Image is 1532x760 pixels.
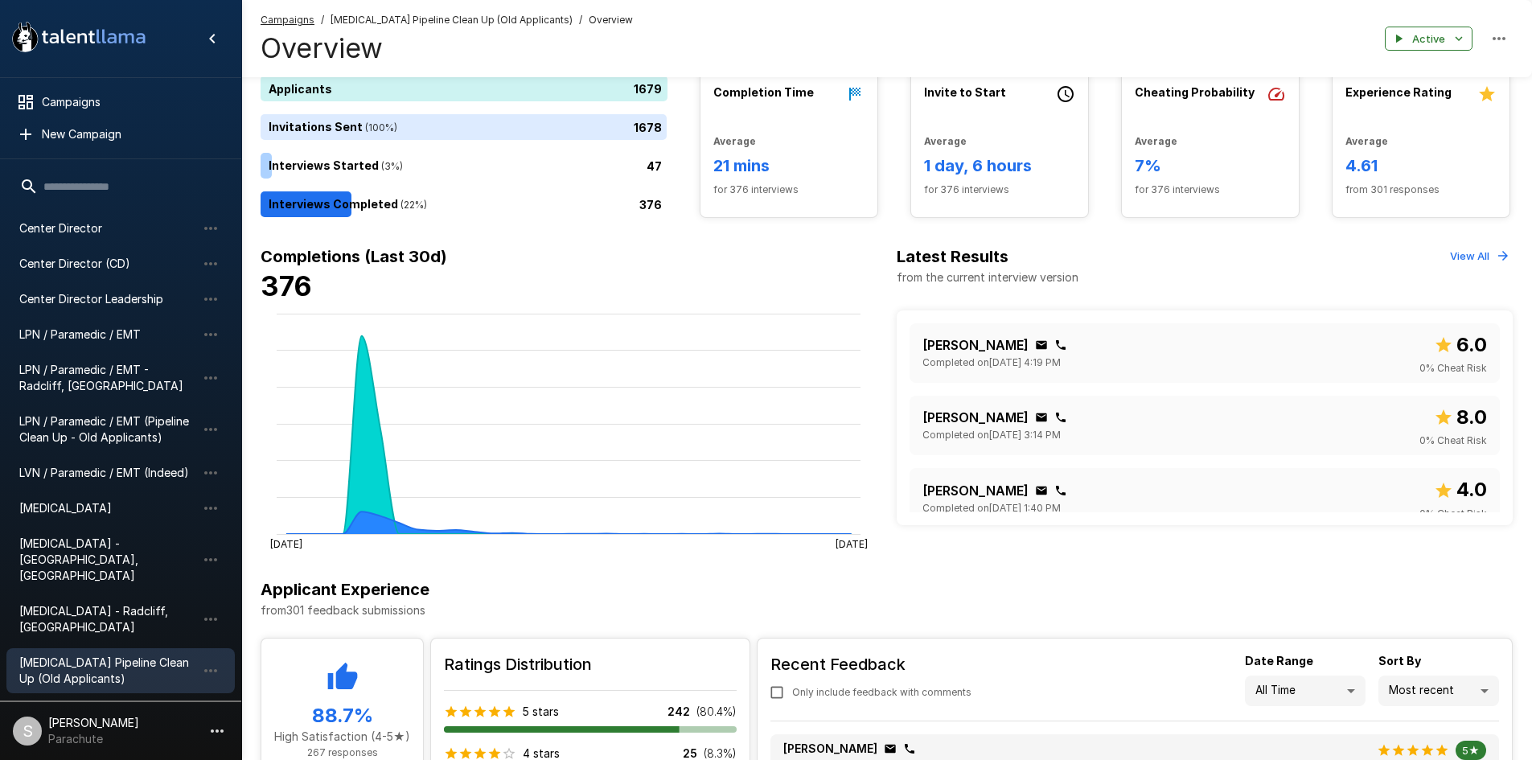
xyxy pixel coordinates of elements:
[1035,484,1048,497] div: Click to copy
[1245,676,1366,706] div: All Time
[792,684,971,700] span: Only include feedback with comments
[1345,135,1388,147] b: Average
[579,12,582,28] span: /
[713,153,865,179] h6: 21 mins
[1135,85,1255,99] b: Cheating Probability
[1378,654,1421,668] b: Sort By
[922,500,1061,516] span: Completed on [DATE] 1:40 PM
[770,651,984,677] h6: Recent Feedback
[274,703,410,729] h5: 88.7 %
[836,537,868,549] tspan: [DATE]
[1434,474,1487,505] span: Overall score out of 10
[1054,339,1067,351] div: Click to copy
[261,580,429,599] b: Applicant Experience
[1419,433,1487,449] span: 0 % Cheat Risk
[1456,333,1487,356] b: 6.0
[922,481,1029,500] p: [PERSON_NAME]
[307,746,378,758] span: 267 responses
[903,742,916,755] div: Click to copy
[897,269,1078,286] p: from the current interview version
[1345,182,1497,198] span: from 301 responses
[1378,676,1499,706] div: Most recent
[667,704,690,720] p: 242
[647,158,662,175] p: 47
[924,182,1075,198] span: for 376 interviews
[924,153,1075,179] h6: 1 day, 6 hours
[922,335,1029,355] p: [PERSON_NAME]
[1245,654,1313,668] b: Date Range
[924,135,967,147] b: Average
[1054,484,1067,497] div: Click to copy
[922,408,1029,427] p: [PERSON_NAME]
[924,85,1006,99] b: Invite to Start
[713,135,756,147] b: Average
[1456,744,1486,757] span: 5★
[1446,244,1513,269] button: View All
[261,14,314,26] u: Campaigns
[1135,135,1177,147] b: Average
[261,247,447,266] b: Completions (Last 30d)
[1385,27,1472,51] button: Active
[634,119,662,136] p: 1678
[634,80,662,97] p: 1679
[1135,182,1286,198] span: for 376 interviews
[1456,478,1487,501] b: 4.0
[523,704,559,720] p: 5 stars
[884,742,897,755] div: Click to copy
[713,182,865,198] span: for 376 interviews
[261,602,1513,618] p: from 301 feedback submissions
[1419,360,1487,376] span: 0 % Cheat Risk
[1135,153,1286,179] h6: 7%
[1434,402,1487,433] span: Overall score out of 10
[713,85,814,99] b: Completion Time
[261,269,312,302] b: 376
[897,247,1008,266] b: Latest Results
[1035,339,1048,351] div: Click to copy
[1035,411,1048,424] div: Click to copy
[589,12,633,28] span: Overview
[444,651,737,677] h6: Ratings Distribution
[274,729,410,745] p: High Satisfaction (4-5★)
[639,196,662,213] p: 376
[922,427,1061,443] span: Completed on [DATE] 3:14 PM
[321,12,324,28] span: /
[783,741,877,757] p: [PERSON_NAME]
[1456,405,1487,429] b: 8.0
[270,537,302,549] tspan: [DATE]
[331,12,573,28] span: [MEDICAL_DATA] Pipeline Clean Up (Old Applicants)
[261,31,633,65] h4: Overview
[922,355,1061,371] span: Completed on [DATE] 4:19 PM
[1434,330,1487,360] span: Overall score out of 10
[696,704,737,720] p: ( 80.4 %)
[1345,153,1497,179] h6: 4.61
[1345,85,1452,99] b: Experience Rating
[1054,411,1067,424] div: Click to copy
[1419,506,1487,522] span: 0 % Cheat Risk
